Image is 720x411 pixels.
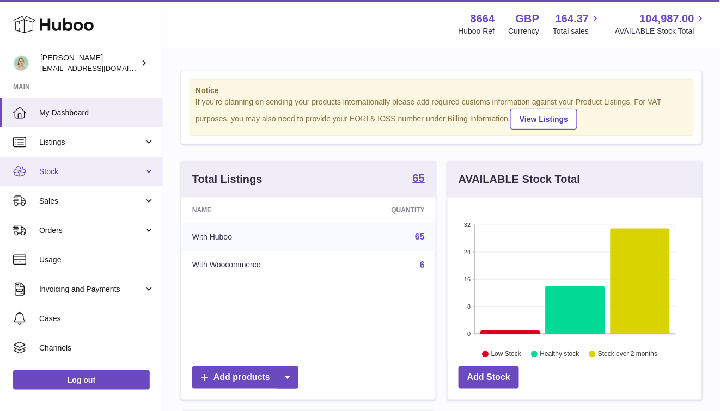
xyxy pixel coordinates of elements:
[196,85,688,96] strong: Notice
[40,64,160,72] span: [EMAIL_ADDRESS][DOMAIN_NAME]
[509,26,540,36] div: Currency
[467,303,471,310] text: 8
[615,11,707,36] a: 104,987.00 AVAILABLE Stock Total
[516,11,539,26] strong: GBP
[413,173,425,183] strong: 65
[464,276,471,283] text: 16
[459,172,580,187] h3: AVAILABLE Stock Total
[39,284,143,295] span: Invoicing and Payments
[464,249,471,255] text: 24
[553,26,601,36] span: Total sales
[459,366,519,389] a: Add Stock
[39,108,155,118] span: My Dashboard
[615,26,707,36] span: AVAILABLE Stock Total
[413,173,425,186] a: 65
[196,97,688,130] div: If you're planning on sending your products internationally please add required customs informati...
[39,255,155,265] span: Usage
[467,330,471,337] text: 0
[339,198,436,223] th: Quantity
[459,26,495,36] div: Huboo Ref
[39,137,143,148] span: Listings
[510,109,577,130] a: View Listings
[540,350,580,358] text: Healthy stock
[39,196,143,206] span: Sales
[192,172,263,187] h3: Total Listings
[13,55,29,71] img: hello@thefacialcuppingexpert.com
[556,11,589,26] span: 164.37
[553,11,601,36] a: 164.37 Total sales
[415,232,425,241] a: 65
[181,198,339,223] th: Name
[192,366,298,389] a: Add products
[181,251,339,279] td: With Woocommerce
[420,260,425,269] a: 6
[13,370,150,390] a: Log out
[39,314,155,324] span: Cases
[491,350,522,358] text: Low Stock
[598,350,657,358] text: Stock over 2 months
[181,223,339,251] td: With Huboo
[640,11,694,26] span: 104,987.00
[39,343,155,353] span: Channels
[39,167,143,177] span: Stock
[39,225,143,236] span: Orders
[464,222,471,228] text: 32
[471,11,495,26] strong: 8664
[40,53,138,73] div: [PERSON_NAME]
